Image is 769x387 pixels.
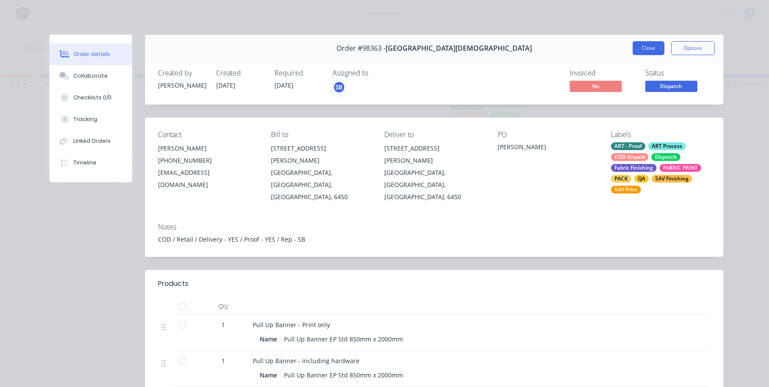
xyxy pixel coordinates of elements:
div: SAV Print [611,186,641,193]
button: SB [333,81,346,94]
div: Qty [197,298,249,315]
div: Invoiced [570,69,635,77]
div: [PHONE_NUMBER] [158,154,257,167]
button: Dispatch [645,81,697,94]
div: Contact [158,131,257,139]
div: [STREET_ADDRESS][PERSON_NAME][GEOGRAPHIC_DATA], [GEOGRAPHIC_DATA], [GEOGRAPHIC_DATA], 6450 [271,142,370,203]
div: [STREET_ADDRESS][PERSON_NAME] [384,142,484,167]
div: PACK [611,175,631,183]
div: Order details [73,50,110,58]
div: [GEOGRAPHIC_DATA], [GEOGRAPHIC_DATA], [GEOGRAPHIC_DATA], 6450 [384,167,484,203]
div: Dispatch [651,153,680,161]
div: ART - Proof [611,142,645,150]
button: Timeline [50,152,132,174]
span: [DATE] [216,81,235,89]
div: [GEOGRAPHIC_DATA], [GEOGRAPHIC_DATA], [GEOGRAPHIC_DATA], 6450 [271,167,370,203]
div: SAV Finishing [652,175,692,183]
div: COD Unpaid [611,153,648,161]
div: Created by [158,69,206,77]
div: Fabric Finishing [611,164,657,172]
span: Order #98363 - [337,44,386,52]
div: Created [216,69,264,77]
span: Pull Up Banner - Print only [253,321,330,329]
div: QA [634,175,649,183]
div: [PERSON_NAME][PHONE_NUMBER][EMAIL_ADDRESS][DOMAIN_NAME] [158,142,257,191]
div: Timeline [73,159,96,167]
div: Notes [158,223,710,231]
button: Collaborate [50,65,132,87]
div: Name [260,369,281,381]
div: Checklists 0/0 [73,94,112,102]
span: Dispatch [645,81,697,92]
div: Pull Up Banner EP Std 850mm x 2000mm [281,369,406,381]
div: ART Process [648,142,686,150]
div: Labels [611,131,710,139]
div: Name [260,333,281,345]
span: Pull Up Banner - including hardware [253,357,360,365]
button: Options [671,41,715,55]
div: Bill to [271,131,370,139]
button: Linked Orders [50,130,132,152]
div: [EMAIL_ADDRESS][DOMAIN_NAME] [158,167,257,191]
button: Close [633,41,664,55]
span: No [570,81,622,92]
span: 1 [221,356,225,365]
div: [STREET_ADDRESS][PERSON_NAME] [271,142,370,167]
div: Deliver to [384,131,484,139]
div: PO [498,131,597,139]
button: Order details [50,43,132,65]
div: [STREET_ADDRESS][PERSON_NAME][GEOGRAPHIC_DATA], [GEOGRAPHIC_DATA], [GEOGRAPHIC_DATA], 6450 [384,142,484,203]
span: [DATE] [274,81,294,89]
div: Required [274,69,322,77]
div: Status [645,69,710,77]
div: COD / Retail / Delivery - YES / Proof - YES / Rep - SB [158,235,710,244]
div: [PERSON_NAME] [158,81,206,90]
div: Linked Orders [73,137,111,145]
span: [GEOGRAPHIC_DATA][DEMOGRAPHIC_DATA] [386,44,532,52]
div: [PERSON_NAME] [498,142,597,154]
div: FABRIC PRINT [660,164,701,172]
div: Products [158,279,188,289]
div: Tracking [73,115,97,123]
div: Collaborate [73,72,108,80]
div: [PERSON_NAME] [158,142,257,154]
div: Pull Up Banner EP Std 850mm x 2000mm [281,333,406,345]
div: Assigned to [333,69,419,77]
span: 1 [221,320,225,329]
button: Checklists 0/0 [50,87,132,108]
button: Tracking [50,108,132,130]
